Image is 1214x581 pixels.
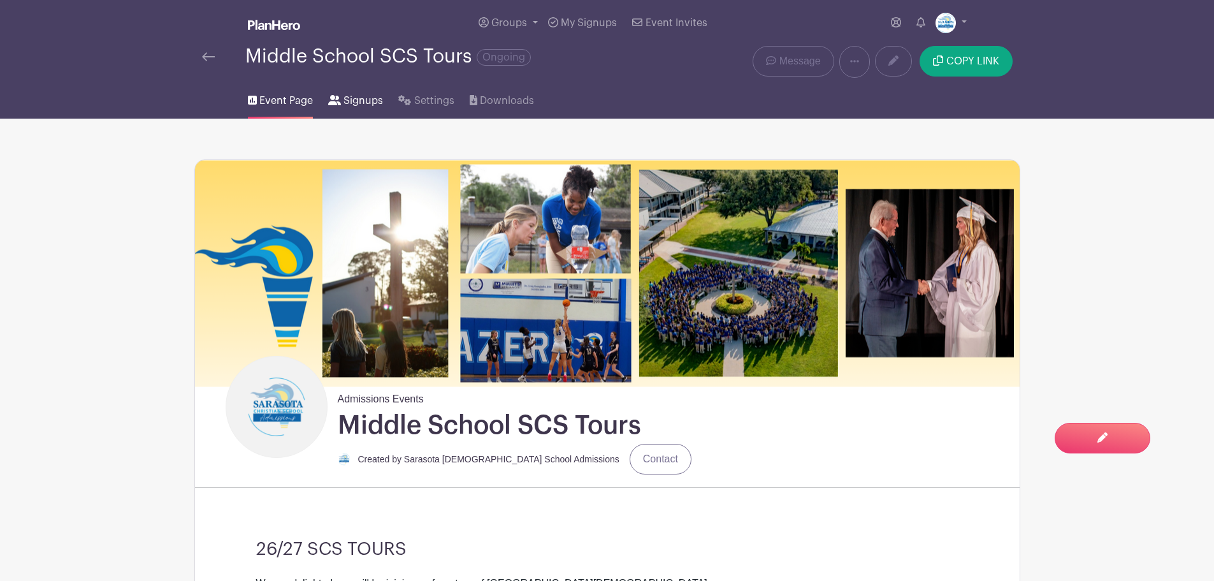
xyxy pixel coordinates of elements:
[338,453,350,466] img: Admisions%20Logo.png
[358,454,619,464] small: Created by Sarasota [DEMOGRAPHIC_DATA] School Admissions
[245,46,531,67] div: Middle School SCS Tours
[480,93,534,108] span: Downloads
[477,49,531,66] span: Ongoing
[936,13,956,33] img: Admisions%20Logo.png
[414,93,454,108] span: Settings
[343,93,383,108] span: Signups
[338,409,641,441] h1: Middle School SCS Tours
[646,18,707,28] span: Event Invites
[248,20,300,30] img: logo_white-6c42ec7e38ccf1d336a20a19083b03d10ae64f83f12c07503d8b9e83406b4c7d.svg
[561,18,617,28] span: My Signups
[229,359,324,455] img: Admissions%20Logo%20%20(2).png
[259,93,313,108] span: Event Page
[753,46,834,77] a: Message
[195,160,1020,386] img: event_banner_7788.png
[256,539,958,561] h3: 26/27 SCS TOURS
[920,46,1012,77] button: COPY LINK
[630,444,691,474] a: Contact
[491,18,527,28] span: Groups
[398,78,454,119] a: Settings
[328,78,383,119] a: Signups
[338,386,424,407] span: Admissions Events
[946,56,999,66] span: COPY LINK
[470,78,534,119] a: Downloads
[779,54,821,69] span: Message
[248,78,313,119] a: Event Page
[202,52,215,61] img: back-arrow-29a5d9b10d5bd6ae65dc969a981735edf675c4d7a1fe02e03b50dbd4ba3cdb55.svg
